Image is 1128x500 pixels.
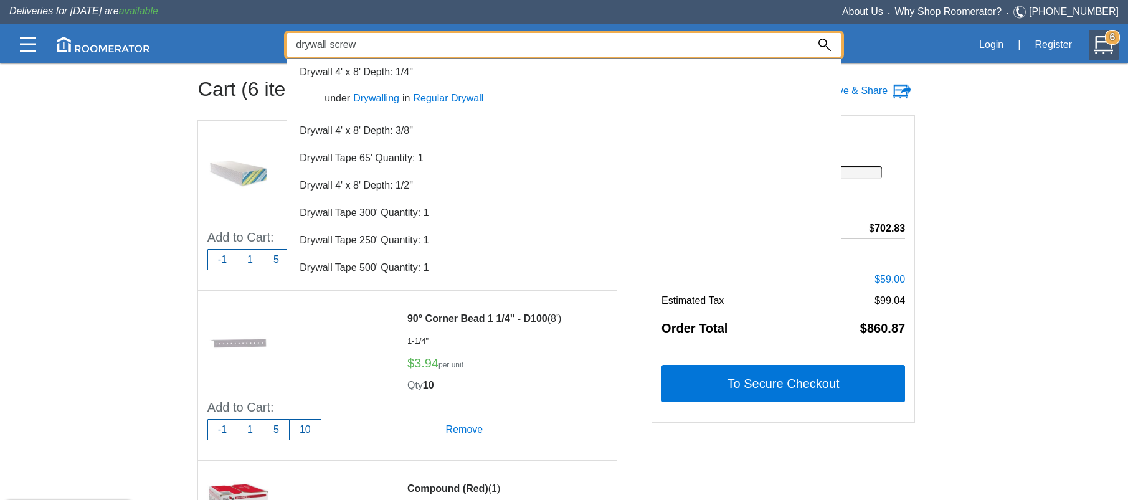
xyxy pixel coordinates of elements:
button: Login [972,32,1010,58]
a: Drywall Tape 65' Quantity: 1 [300,153,423,163]
a: Drywall Tape 250' Quantity: 1 [300,235,429,245]
span: available [119,6,158,16]
div: | [1010,31,1028,59]
a: Drywall 4' x 8' Depth: 1/2" [300,180,413,191]
span: • [883,11,895,16]
span: in [402,93,410,103]
label: under [318,91,350,106]
a: Drywall 4' x 8' Depth: 1/4" [300,67,413,77]
a: Why Shop Roomerator? [895,6,1002,17]
img: roomerator-logo.svg [57,37,150,52]
a: Drywall Tape 500' Quantity: 1 [300,262,429,273]
a: Drywalling [350,93,402,103]
a: About Us [842,6,883,17]
button: Register [1028,32,1079,58]
a: Drywall 4' x 8' Depth: 3/8" [300,125,413,136]
a: Drywall Tape 300' Quantity: 1 [300,207,429,218]
input: Search...? [287,33,808,57]
img: Categories.svg [20,37,36,52]
img: Telephone.svg [1013,4,1029,20]
a: [PHONE_NUMBER] [1029,6,1119,17]
img: Search_Icon.svg [818,39,831,51]
strong: 6 [1105,30,1120,45]
span: Deliveries for [DATE] are [9,6,158,16]
span: • [1002,11,1013,16]
a: Regular Drywall [410,93,486,103]
img: Cart.svg [1094,35,1113,54]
